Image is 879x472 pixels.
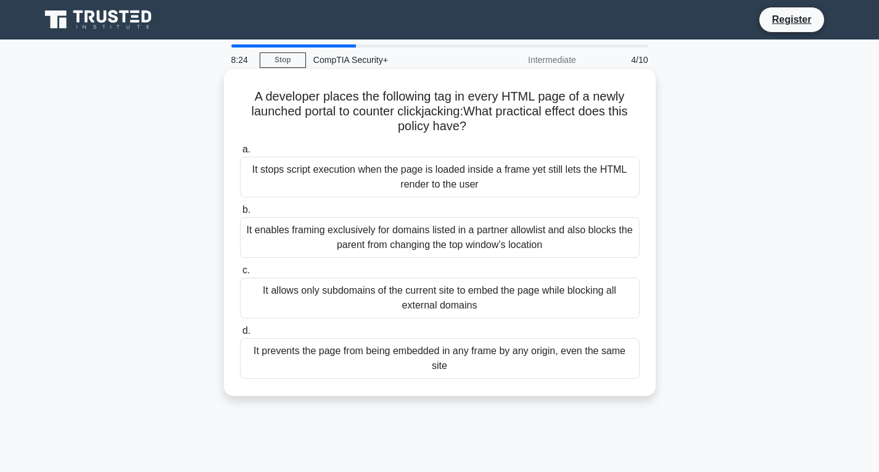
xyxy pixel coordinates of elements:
[242,144,250,154] span: a.
[224,48,260,72] div: 8:24
[260,52,306,68] a: Stop
[306,48,476,72] div: CompTIA Security+
[764,12,819,27] a: Register
[242,265,250,275] span: c.
[242,204,250,215] span: b.
[476,48,584,72] div: Intermediate
[239,89,641,135] h5: A developer places the following tag in every HTML page of a newly launched portal to counter cli...
[240,278,640,318] div: It allows only subdomains of the current site to embed the page while blocking all external domains
[240,338,640,379] div: It prevents the page from being embedded in any frame by any origin, even the same site
[242,325,250,336] span: d.
[584,48,656,72] div: 4/10
[240,157,640,197] div: It stops script execution when the page is loaded inside a frame yet still lets the HTML render t...
[240,217,640,258] div: It enables framing exclusively for domains listed in a partner allowlist and also blocks the pare...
